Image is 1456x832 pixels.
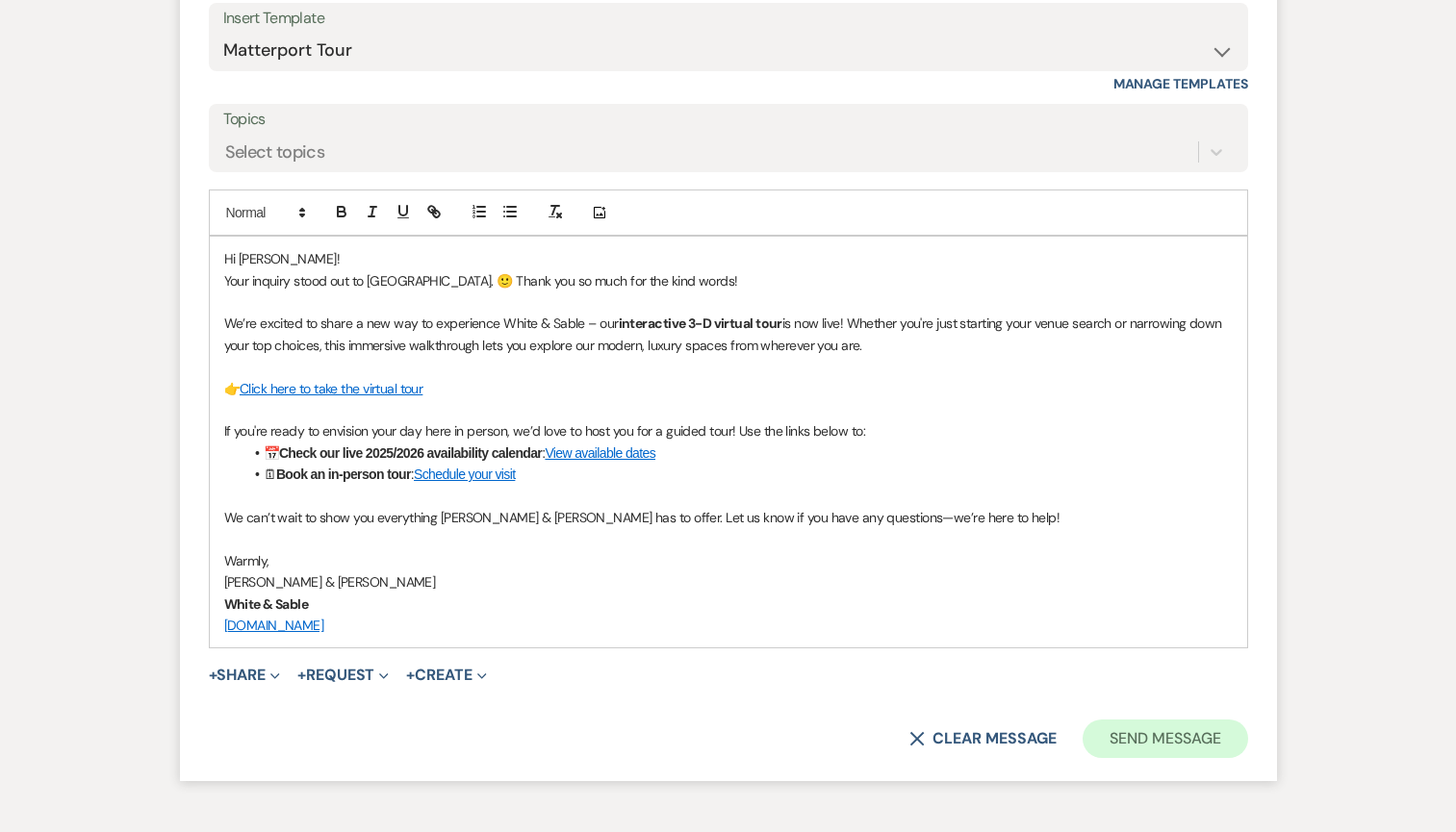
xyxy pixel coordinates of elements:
a: Manage Templates [1113,75,1248,92]
div: Insert Template [223,5,1234,33]
button: Request [297,668,389,683]
span: + [297,668,306,683]
button: Share [209,668,281,683]
p: Warmly, [224,550,1233,571]
a: View available dates [545,445,655,461]
span: + [406,668,415,683]
p: If you're ready to envision your day here in person, we’d love to host you for a guided tour! Use... [224,420,1233,441]
p: Hi [PERSON_NAME]! [224,248,1233,269]
p: [PERSON_NAME] & [PERSON_NAME] [224,571,1233,592]
strong: interactive 3-D virtual tour [619,315,782,332]
p: Your inquiry stood out to [GEOGRAPHIC_DATA]. 🙂 Thank you so much for the kind words! [224,270,1233,291]
strong: Check our live 2025/2026 availability calendar [279,445,542,461]
p: 👉 [224,378,1233,399]
strong: Book an in-person tour [276,466,411,482]
button: Create [406,668,486,683]
li: 🗓 : [243,464,1233,485]
a: [DOMAIN_NAME] [224,617,324,634]
strong: White & Sable [224,595,309,613]
button: Clear message [909,731,1056,746]
button: Send Message [1083,719,1247,758]
span: + [209,668,217,683]
p: We can’t wait to show you everything [PERSON_NAME] & [PERSON_NAME] has to offer. Let us know if y... [224,507,1233,528]
a: Click here to take the virtual tour [240,380,422,397]
div: Select topics [225,139,325,165]
a: Schedule your visit [414,466,515,482]
p: We’re excited to share a new way to experience White & Sable – our is now live! Whether you're ju... [224,313,1233,356]
label: Topics [223,106,1234,134]
li: 📅 : [243,442,1233,464]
